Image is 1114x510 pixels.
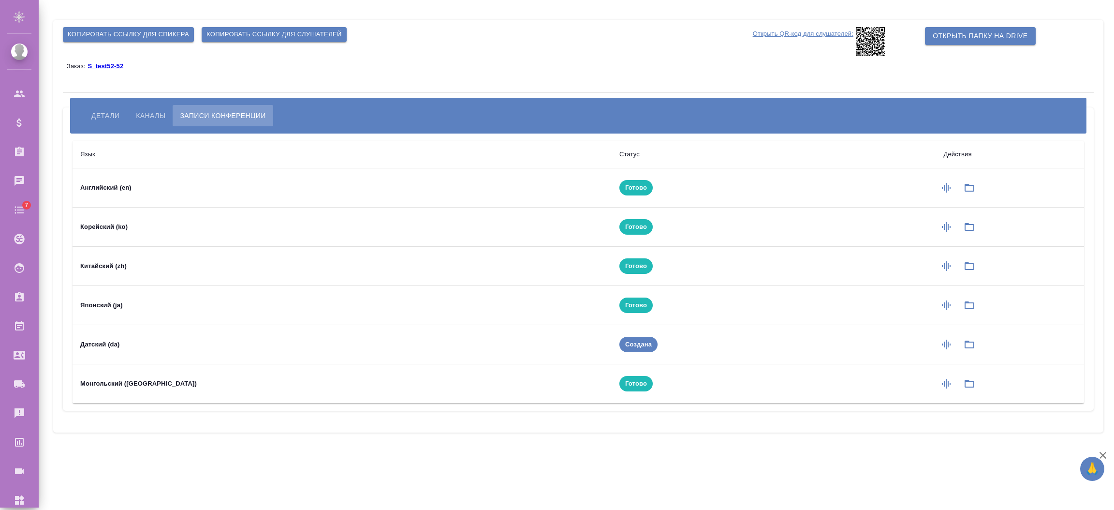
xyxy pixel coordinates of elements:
[202,27,347,42] button: Копировать ссылку для слушателей
[91,110,119,121] span: Детали
[73,247,612,286] td: Китайский (zh)
[19,200,34,210] span: 7
[935,333,958,356] button: Сформировать запись
[619,261,653,271] span: Готово
[619,379,653,389] span: Готово
[831,141,1084,168] th: Действия
[67,62,88,70] p: Заказ:
[73,208,612,247] td: Корейский (ko)
[935,294,958,317] button: Сформировать запись
[73,286,612,325] td: Японский (ja)
[619,300,653,310] span: Готово
[933,30,1027,42] span: Открыть папку на Drive
[2,198,36,222] a: 7
[73,364,612,404] td: Монгольский ([GEOGRAPHIC_DATA])
[612,141,831,168] th: Статус
[73,325,612,364] td: Датский (da)
[1084,459,1100,479] span: 🙏
[73,141,612,168] th: Язык
[935,372,958,395] button: Сформировать запись
[619,340,658,349] span: Создана
[958,372,981,395] button: Папка на Drive
[935,255,958,278] button: Сформировать запись
[68,29,189,40] span: Копировать ссылку для спикера
[958,294,981,317] button: Папка на Drive
[1080,457,1104,481] button: 🙏
[958,176,981,199] button: Папка на Drive
[619,183,653,193] span: Готово
[88,62,131,70] a: S_test52-52
[619,222,653,232] span: Готово
[935,215,958,239] button: Сформировать запись
[63,27,194,42] button: Копировать ссылку для спикера
[180,110,265,121] span: Записи конференции
[935,176,958,199] button: Сформировать запись
[958,255,981,278] button: Папка на Drive
[753,27,853,56] p: Открыть QR-код для слушателей:
[136,110,165,121] span: Каналы
[206,29,342,40] span: Копировать ссылку для слушателей
[73,168,612,208] td: Английский (en)
[925,27,1035,45] button: Открыть папку на Drive
[958,215,981,239] button: Папка на Drive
